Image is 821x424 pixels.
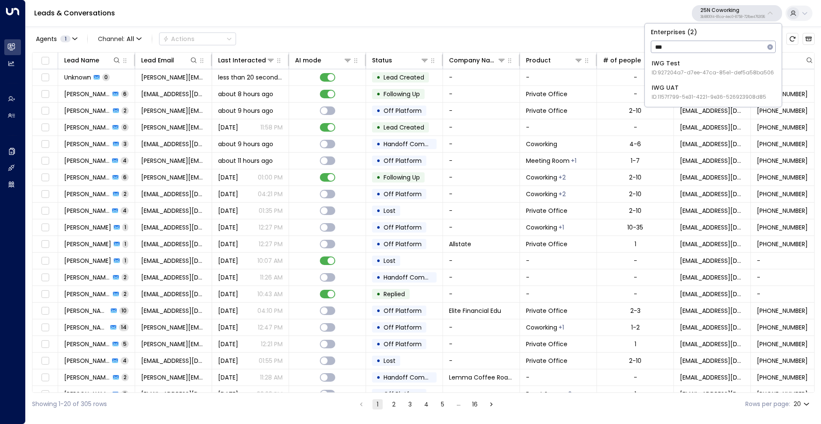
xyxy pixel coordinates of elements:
[680,290,744,298] span: hello@getuniti.com
[376,120,381,135] div: •
[40,372,50,383] span: Toggle select row
[122,257,128,264] span: 1
[443,286,520,302] td: -
[526,90,567,98] span: Private Office
[141,173,206,182] span: jurijs@effodio.com
[680,106,744,115] span: noreply@notifications.hubspot.com
[121,207,129,214] span: 4
[526,340,567,348] span: Private Office
[376,287,381,301] div: •
[295,55,352,65] div: AI mode
[526,173,557,182] span: Coworking
[384,73,424,82] span: Lead Created
[680,156,744,165] span: noreply@notifications.hubspot.com
[218,190,238,198] span: Sep 11, 2025
[218,140,273,148] span: about 9 hours ago
[526,156,570,165] span: Meeting Room
[526,106,567,115] span: Private Office
[376,253,381,268] div: •
[218,273,238,282] span: Aug 21, 2025
[64,55,99,65] div: Lead Name
[372,55,392,65] div: Status
[141,323,206,332] span: gabis@slhaccounting.com
[526,140,557,148] span: Coworking
[258,190,283,198] p: 04:21 PM
[218,306,238,315] span: Sep 10, 2025
[141,156,206,165] span: leanne@suntexroofs.com
[421,399,431,409] button: Go to page 4
[141,390,206,398] span: sledder16@outlook.com
[526,223,557,232] span: Coworking
[95,33,145,45] span: Channel:
[121,124,129,131] span: 0
[141,206,206,215] span: rkazerooni74@gmail.com
[218,290,238,298] span: Aug 21, 2025
[449,306,501,315] span: Elite Financial Edu
[680,206,744,215] span: noreply@notifications.hubspot.com
[635,240,636,248] div: 1
[40,172,50,183] span: Toggle select row
[218,123,238,132] span: Sep 09, 2025
[449,55,506,65] div: Company Name
[40,272,50,283] span: Toggle select row
[526,240,567,248] span: Private Office
[384,173,420,182] span: Following Up
[384,290,405,298] span: Replied
[405,399,415,409] button: Go to page 3
[680,223,744,232] span: noreply@notifications.hubspot.com
[526,356,567,365] span: Private Office
[257,306,283,315] p: 04:10 PM
[384,323,422,332] span: Off Platform
[526,55,583,65] div: Product
[634,373,637,382] div: -
[40,222,50,233] span: Toggle select row
[757,90,808,98] span: +18479240208
[141,356,206,365] span: calebsprice23@gmail.com
[757,306,808,315] span: +18178226997
[64,173,110,182] span: Jurijs Girtakovskis
[141,123,206,132] span: a.baumann@durableofficeproducts.com
[141,73,206,82] span: russ.sher@comcast.net
[384,106,422,115] span: Off Platform
[443,319,520,336] td: -
[443,136,520,152] td: -
[794,398,811,410] div: 20
[443,169,520,185] td: -
[757,55,814,65] div: Phone
[603,55,660,65] div: # of people
[259,356,283,365] p: 01:55 PM
[141,306,206,315] span: ed@elitefinancialedu.com
[40,389,50,400] span: Toggle select row
[443,86,520,102] td: -
[700,15,765,19] p: 3b9800f4-81ca-4ec0-8758-72fbe4763f36
[40,356,50,366] span: Toggle select row
[520,269,597,286] td: -
[526,306,567,315] span: Private Office
[376,103,381,118] div: •
[64,156,109,165] span: Leanne Tolbert
[40,206,50,216] span: Toggle select row
[141,55,174,65] div: Lead Email
[376,270,381,285] div: •
[629,356,641,365] div: 2-10
[745,400,790,409] label: Rows per page:
[384,123,424,132] span: Lead Created
[680,373,744,382] span: noreply@notifications.hubspot.com
[102,74,110,81] span: 0
[40,156,50,166] span: Toggle select row
[443,386,520,402] td: -
[258,323,283,332] p: 12:47 PM
[64,55,121,65] div: Lead Name
[40,72,50,83] span: Toggle select row
[700,8,765,13] p: 25N Coworking
[127,35,134,42] span: All
[631,156,640,165] div: 1-7
[260,123,283,132] p: 11:58 PM
[443,103,520,119] td: -
[64,90,110,98] span: Elisabeth Gavin
[40,339,50,350] span: Toggle select row
[40,122,50,133] span: Toggle select row
[121,290,129,297] span: 2
[64,323,108,332] span: Gabi Sommerfield
[680,356,744,365] span: noreply@notifications.hubspot.com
